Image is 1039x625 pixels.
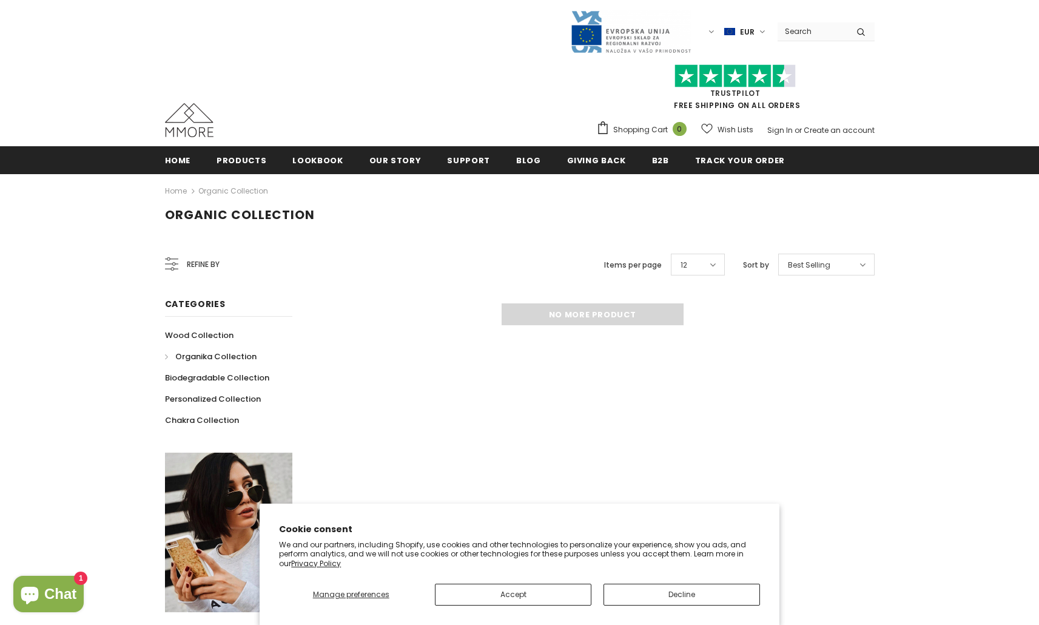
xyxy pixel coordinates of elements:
span: EUR [740,26,755,38]
label: Sort by [743,259,769,271]
input: Search Site [778,22,847,40]
span: Personalized Collection [165,393,261,405]
span: Wood Collection [165,329,234,341]
a: Trustpilot [710,88,761,98]
a: Home [165,184,187,198]
button: Decline [604,584,760,606]
p: We and our partners, including Shopify, use cookies and other technologies to personalize your ex... [279,540,760,569]
a: Lookbook [292,146,343,174]
span: 12 [681,259,687,271]
a: Wish Lists [701,119,753,140]
a: B2B [652,146,669,174]
img: Trust Pilot Stars [674,64,796,88]
label: Items per page [604,259,662,271]
span: Refine by [187,258,220,271]
img: MMORE Cases [165,103,214,137]
span: FREE SHIPPING ON ALL ORDERS [596,70,875,110]
a: Create an account [804,125,875,135]
span: Our Story [369,155,422,166]
a: Giving back [567,146,626,174]
span: Products [217,155,266,166]
span: 0 [673,122,687,136]
a: Track your order [695,146,785,174]
a: Privacy Policy [291,558,341,569]
a: support [447,146,490,174]
a: Organic Collection [198,186,268,196]
a: Personalized Collection [165,388,261,410]
span: Blog [516,155,541,166]
span: Chakra Collection [165,414,239,426]
span: support [447,155,490,166]
span: Best Selling [788,259,830,271]
span: Shopping Cart [613,124,668,136]
span: Organic Collection [165,206,315,223]
span: Wish Lists [718,124,753,136]
h2: Cookie consent [279,523,760,536]
inbox-online-store-chat: Shopify online store chat [10,576,87,615]
a: Products [217,146,266,174]
a: Organika Collection [165,346,257,367]
a: Javni Razpis [570,26,691,36]
span: Lookbook [292,155,343,166]
button: Accept [435,584,591,606]
span: Manage preferences [313,589,389,600]
a: Shopping Cart 0 [596,121,693,139]
a: Chakra Collection [165,410,239,431]
span: Organika Collection [175,351,257,362]
button: Manage preferences [279,584,423,606]
span: Categories [165,298,226,310]
span: or [795,125,802,135]
a: Wood Collection [165,325,234,346]
a: Blog [516,146,541,174]
a: Home [165,146,191,174]
a: Sign In [767,125,793,135]
span: Biodegradable Collection [165,372,269,383]
span: Giving back [567,155,626,166]
span: B2B [652,155,669,166]
span: Home [165,155,191,166]
span: Track your order [695,155,785,166]
img: Javni Razpis [570,10,691,54]
a: Biodegradable Collection [165,367,269,388]
a: Our Story [369,146,422,174]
